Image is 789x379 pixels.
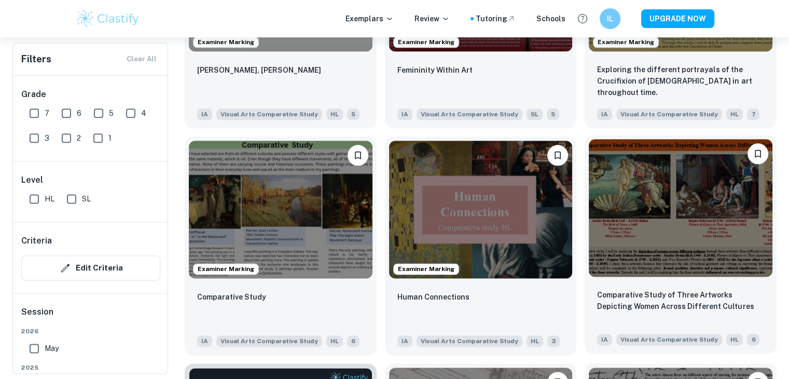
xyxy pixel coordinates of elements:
[747,109,759,120] span: 7
[189,141,372,278] img: Visual Arts Comparative Study IA example thumbnail: Comparative Study
[527,335,543,347] span: HL
[197,335,212,347] span: IA
[397,109,412,120] span: IA
[389,141,573,278] img: Visual Arts Comparative Study IA example thumbnail: Human Connections
[536,13,565,24] a: Schools
[385,137,577,355] a: Examiner MarkingBookmarkHuman ConnectionsIAVisual Arts Comparative StudyHL3
[347,335,359,347] span: 6
[527,109,543,120] span: SL
[589,139,772,277] img: Visual Arts Comparative Study IA example thumbnail: Comparative Study of Three Artworks Depi
[641,9,714,28] button: UPGRADE NOW
[397,64,473,76] p: Femininity Within Art
[21,235,52,247] h6: Criteria
[414,13,450,24] p: Review
[141,107,146,119] span: 4
[197,64,321,76] p: Fragonard, Warhol, Jean
[476,13,516,24] a: Tutoring
[574,10,591,28] button: Help and Feedback
[185,137,377,355] a: Examiner MarkingBookmarkComparative StudyIAVisual Arts Comparative StudyHL6
[547,109,559,120] span: 5
[216,335,322,347] span: Visual Arts Comparative Study
[600,8,620,29] button: IL
[604,13,616,24] h6: IL
[747,334,759,345] span: 6
[193,264,258,274] span: Examiner Marking
[726,334,743,345] span: HL
[21,174,160,186] h6: Level
[21,255,160,280] button: Edit Criteria
[21,88,160,101] h6: Grade
[109,107,114,119] span: 5
[108,132,112,144] span: 1
[597,289,764,312] p: Comparative Study of Three Artworks Depicting Women Across Different Cultures
[326,335,343,347] span: HL
[45,343,59,354] span: May
[193,37,258,47] span: Examiner Marking
[417,335,522,347] span: Visual Arts Comparative Study
[597,109,612,120] span: IA
[45,132,49,144] span: 3
[726,109,743,120] span: HL
[21,363,160,372] span: 2025
[197,109,212,120] span: IA
[82,193,91,205] span: SL
[547,145,568,166] button: Bookmark
[347,109,359,120] span: 5
[326,109,343,120] span: HL
[21,52,51,66] h6: Filters
[45,193,54,205] span: HL
[417,109,522,120] span: Visual Arts Comparative Study
[397,335,412,347] span: IA
[593,37,658,47] span: Examiner Marking
[616,334,722,345] span: Visual Arts Comparative Study
[77,132,81,144] span: 2
[585,137,777,355] a: BookmarkComparative Study of Three Artworks Depicting Women Across Different CulturesIAVisual Art...
[394,264,459,274] span: Examiner Marking
[616,109,722,120] span: Visual Arts Comparative Study
[45,107,49,119] span: 7
[75,8,141,29] img: Clastify logo
[21,327,160,336] span: 2026
[216,109,322,120] span: Visual Arts Comparative Study
[597,334,612,345] span: IA
[394,37,459,47] span: Examiner Marking
[348,145,368,166] button: Bookmark
[21,306,160,327] h6: Session
[345,13,394,24] p: Exemplars
[77,107,81,119] span: 6
[197,291,266,303] p: Comparative Study
[547,335,560,347] span: 3
[597,64,764,98] p: Exploring the different portrayals of the Crucifixion of Christ in art throughout time.
[748,143,768,164] button: Bookmark
[397,291,469,303] p: Human Connections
